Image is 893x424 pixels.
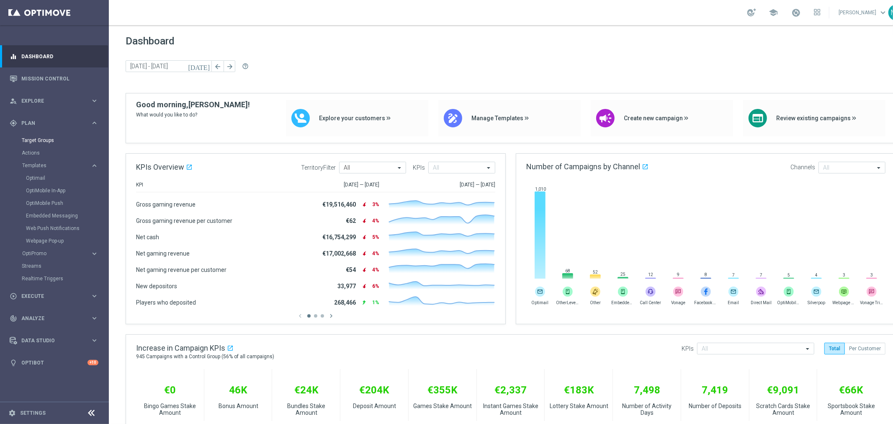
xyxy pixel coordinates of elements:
[21,352,87,374] a: Optibot
[21,338,90,343] span: Data Studio
[26,175,87,181] a: Optimail
[10,45,98,67] div: Dashboard
[22,147,108,159] div: Actions
[22,162,99,169] button: Templates keyboard_arrow_right
[22,260,108,272] div: Streams
[22,272,108,285] div: Realtime Triggers
[26,200,87,207] a: OptiMobile Push
[10,292,90,300] div: Execute
[20,411,46,416] a: Settings
[10,359,17,367] i: lightbulb
[9,359,99,366] button: lightbulb Optibot +10
[22,251,82,256] span: OptiPromo
[9,120,99,127] button: gps_fixed Plan keyboard_arrow_right
[21,294,90,299] span: Execute
[9,315,99,322] button: track_changes Analyze keyboard_arrow_right
[9,337,99,344] button: Data Studio keyboard_arrow_right
[26,187,87,194] a: OptiMobile In-App
[26,197,108,209] div: OptiMobile Push
[9,293,99,300] button: play_circle_outline Execute keyboard_arrow_right
[22,163,90,168] div: Templates
[21,45,98,67] a: Dashboard
[90,292,98,300] i: keyboard_arrow_right
[10,315,90,322] div: Analyze
[10,67,98,90] div: Mission Control
[878,8,888,17] span: keyboard_arrow_down
[10,97,90,105] div: Explore
[21,67,98,90] a: Mission Control
[10,315,17,322] i: track_changes
[90,250,98,258] i: keyboard_arrow_right
[838,6,888,19] a: [PERSON_NAME]keyboard_arrow_down
[8,409,16,417] i: settings
[26,238,87,244] a: Webpage Pop-up
[10,119,17,127] i: gps_fixed
[22,159,108,247] div: Templates
[22,275,87,282] a: Realtime Triggers
[10,53,17,60] i: equalizer
[22,163,82,168] span: Templates
[22,150,87,156] a: Actions
[87,360,98,365] div: +10
[22,263,87,269] a: Streams
[769,8,778,17] span: school
[22,137,87,144] a: Target Groups
[10,352,98,374] div: Optibot
[22,134,108,147] div: Target Groups
[90,162,98,170] i: keyboard_arrow_right
[9,98,99,104] button: person_search Explore keyboard_arrow_right
[10,97,17,105] i: person_search
[21,316,90,321] span: Analyze
[90,336,98,344] i: keyboard_arrow_right
[26,172,108,184] div: Optimail
[21,98,90,103] span: Explore
[9,75,99,82] button: Mission Control
[26,184,108,197] div: OptiMobile In-App
[26,222,108,235] div: Web Push Notifications
[22,250,99,257] button: OptiPromo keyboard_arrow_right
[22,247,108,260] div: OptiPromo
[22,251,90,256] div: OptiPromo
[26,209,108,222] div: Embedded Messaging
[90,97,98,105] i: keyboard_arrow_right
[26,225,87,232] a: Web Push Notifications
[90,314,98,322] i: keyboard_arrow_right
[90,119,98,127] i: keyboard_arrow_right
[26,212,87,219] a: Embedded Messaging
[26,235,108,247] div: Webpage Pop-up
[10,292,17,300] i: play_circle_outline
[9,53,99,60] button: equalizer Dashboard
[10,119,90,127] div: Plan
[10,337,90,344] div: Data Studio
[21,121,90,126] span: Plan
